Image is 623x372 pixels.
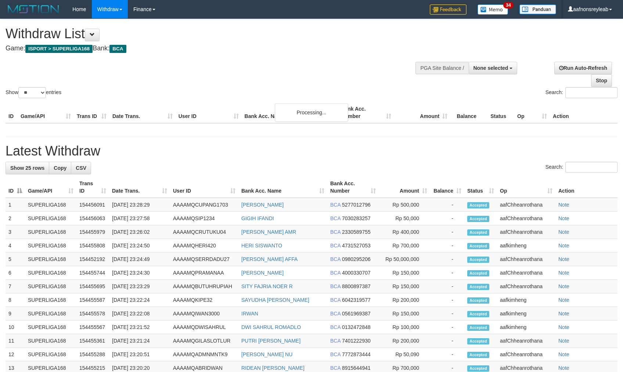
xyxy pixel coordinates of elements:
span: Copy 0561969387 to clipboard [342,311,371,316]
span: Copy [54,165,66,171]
span: Accepted [467,297,489,304]
td: aafkimheng [497,307,555,321]
a: RIDEAN [PERSON_NAME] [241,365,305,371]
span: 34 [503,2,513,8]
td: Rp 100,000 [379,321,430,334]
a: Note [558,351,569,357]
td: 2 [6,212,25,225]
td: 3 [6,225,25,239]
th: Amount: activate to sort column ascending [379,177,430,198]
td: aafChheanrothana [497,348,555,361]
th: User ID: activate to sort column ascending [170,177,238,198]
span: Accepted [467,243,489,249]
label: Show entries [6,87,61,98]
a: Show 25 rows [6,162,49,174]
span: BCA [330,351,341,357]
div: Processing... [275,103,348,122]
span: Copy 7030283257 to clipboard [342,215,371,221]
th: ID: activate to sort column descending [6,177,25,198]
img: Feedback.jpg [430,4,467,15]
span: BCA [330,270,341,276]
td: [DATE] 23:24:30 [109,266,170,280]
th: ID [6,102,18,123]
td: 7 [6,280,25,293]
td: aafChheanrothana [497,334,555,348]
td: Rp 50,000 [379,212,430,225]
a: HERI SISWANTO [241,243,282,248]
a: Note [558,202,569,208]
th: Amount [394,102,450,123]
span: BCA [109,45,126,53]
span: BCA [330,311,341,316]
td: Rp 150,000 [379,307,430,321]
td: 154455979 [76,225,109,239]
a: Note [558,365,569,371]
th: Game/API [18,102,74,123]
span: CSV [76,165,86,171]
a: DWI SAHRUL ROMADLO [241,324,301,330]
select: Showentries [18,87,46,98]
td: - [430,280,464,293]
th: Action [550,102,617,123]
a: Note [558,311,569,316]
span: Accepted [467,311,489,317]
td: - [430,334,464,348]
th: Status: activate to sort column ascending [464,177,497,198]
th: Op: activate to sort column ascending [497,177,555,198]
td: aafkimheng [497,293,555,307]
span: Copy 7401222930 to clipboard [342,338,371,344]
th: Action [555,177,617,198]
td: 1 [6,198,25,212]
td: SUPERLIGA168 [25,253,76,266]
img: Button%20Memo.svg [478,4,508,15]
a: GIGIH IFANDI [241,215,274,221]
th: Bank Acc. Number [338,102,394,123]
td: aafChheanrothana [497,266,555,280]
td: 154455361 [76,334,109,348]
span: Copy 8915644941 to clipboard [342,365,371,371]
td: Rp 150,000 [379,266,430,280]
td: Rp 500,000 [379,198,430,212]
td: 154455288 [76,348,109,361]
a: Note [558,215,569,221]
td: 154455808 [76,239,109,253]
td: [DATE] 23:28:29 [109,198,170,212]
span: BCA [330,202,341,208]
td: 154455695 [76,280,109,293]
td: SUPERLIGA168 [25,212,76,225]
td: - [430,307,464,321]
th: Balance: activate to sort column ascending [430,177,464,198]
td: [DATE] 23:20:51 [109,348,170,361]
td: - [430,266,464,280]
a: Note [558,283,569,289]
span: Copy 4000330707 to clipboard [342,270,371,276]
a: [PERSON_NAME] [241,202,284,208]
td: 10 [6,321,25,334]
span: Copy 0132472848 to clipboard [342,324,371,330]
span: Accepted [467,257,489,263]
td: 8 [6,293,25,307]
td: AAAAMQCUPANG1703 [170,198,238,212]
span: Show 25 rows [10,165,44,171]
td: 5 [6,253,25,266]
td: [DATE] 23:24:49 [109,253,170,266]
th: Bank Acc. Name [242,102,338,123]
td: 154456091 [76,198,109,212]
td: aafkimheng [497,239,555,253]
a: PUTRI [PERSON_NAME] [241,338,300,344]
td: SUPERLIGA168 [25,280,76,293]
th: Bank Acc. Name: activate to sort column ascending [238,177,327,198]
span: BCA [330,283,341,289]
td: SUPERLIGA168 [25,266,76,280]
td: AAAAMQBUTUHRUPIAH [170,280,238,293]
td: AAAAMQKIPE32 [170,293,238,307]
span: Accepted [467,365,489,372]
td: Rp 400,000 [379,225,430,239]
td: 154455744 [76,266,109,280]
label: Search: [545,87,617,98]
a: [PERSON_NAME] NU [241,351,292,357]
a: Note [558,297,569,303]
a: Copy [49,162,71,174]
td: Rp 50,090 [379,348,430,361]
span: Accepted [467,352,489,358]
